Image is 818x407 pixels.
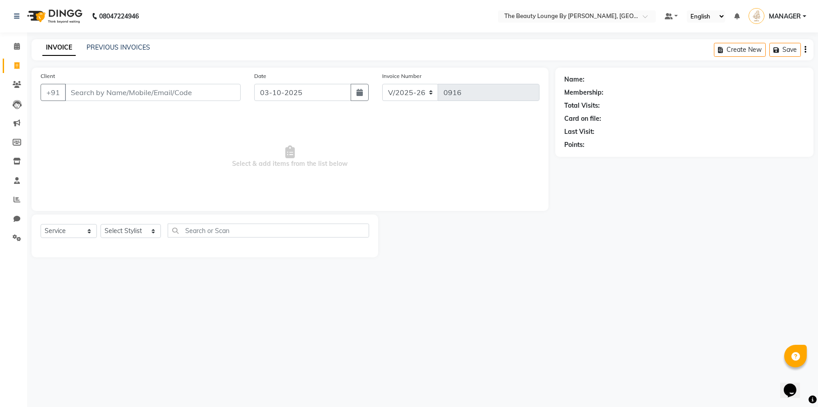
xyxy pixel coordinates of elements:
[382,72,421,80] label: Invoice Number
[749,8,764,24] img: MANAGER
[254,72,266,80] label: Date
[564,140,585,150] div: Points:
[168,224,369,238] input: Search or Scan
[564,75,585,84] div: Name:
[714,43,766,57] button: Create New
[564,101,600,110] div: Total Visits:
[769,12,801,21] span: MANAGER
[41,84,66,101] button: +91
[564,114,601,123] div: Card on file:
[41,112,539,202] span: Select & add items from the list below
[41,72,55,80] label: Client
[99,4,139,29] b: 08047224946
[564,88,603,97] div: Membership:
[65,84,241,101] input: Search by Name/Mobile/Email/Code
[42,40,76,56] a: INVOICE
[564,127,594,137] div: Last Visit:
[769,43,801,57] button: Save
[780,371,809,398] iframe: chat widget
[87,43,150,51] a: PREVIOUS INVOICES
[23,4,85,29] img: logo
